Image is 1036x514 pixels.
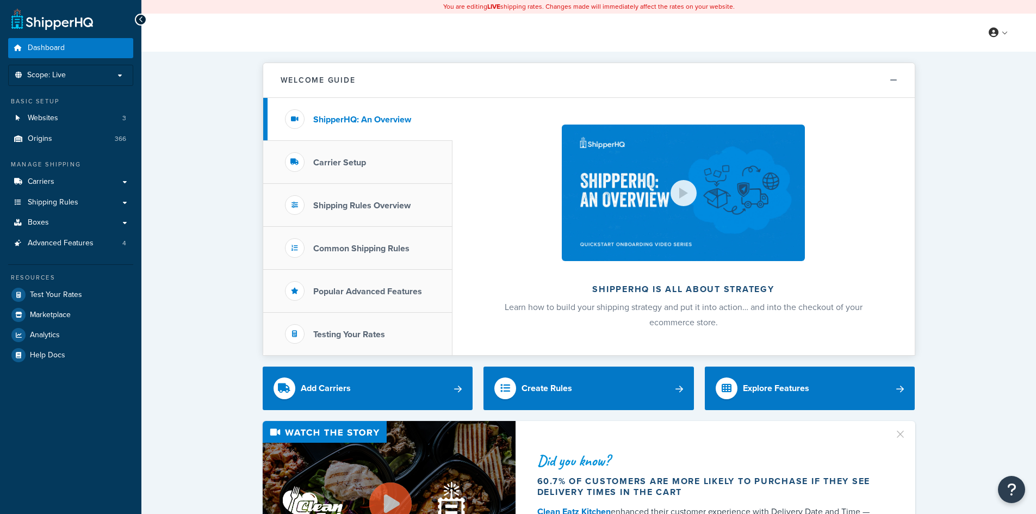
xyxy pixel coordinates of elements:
[30,311,71,320] span: Marketplace
[8,129,133,149] li: Origins
[30,331,60,340] span: Analytics
[28,134,52,144] span: Origins
[8,108,133,128] a: Websites3
[281,76,356,84] h2: Welcome Guide
[122,239,126,248] span: 4
[8,325,133,345] a: Analytics
[522,381,572,396] div: Create Rules
[481,284,886,294] h2: ShipperHQ is all about strategy
[8,193,133,213] a: Shipping Rules
[30,290,82,300] span: Test Your Rates
[263,63,915,98] button: Welcome Guide
[8,345,133,365] a: Help Docs
[743,381,809,396] div: Explore Features
[301,381,351,396] div: Add Carriers
[313,158,366,168] h3: Carrier Setup
[705,367,915,410] a: Explore Features
[8,213,133,233] a: Boxes
[263,367,473,410] a: Add Carriers
[28,239,94,248] span: Advanced Features
[30,351,65,360] span: Help Docs
[8,285,133,305] a: Test Your Rates
[8,38,133,58] a: Dashboard
[8,160,133,169] div: Manage Shipping
[313,287,422,296] h3: Popular Advanced Features
[122,114,126,123] span: 3
[537,453,881,468] div: Did you know?
[313,244,410,253] h3: Common Shipping Rules
[8,108,133,128] li: Websites
[313,330,385,339] h3: Testing Your Rates
[8,233,133,253] li: Advanced Features
[28,177,54,187] span: Carriers
[313,115,411,125] h3: ShipperHQ: An Overview
[8,97,133,106] div: Basic Setup
[8,305,133,325] a: Marketplace
[8,233,133,253] a: Advanced Features4
[483,367,694,410] a: Create Rules
[8,273,133,282] div: Resources
[505,301,863,329] span: Learn how to build your shipping strategy and put it into action… and into the checkout of your e...
[998,476,1025,503] button: Open Resource Center
[28,198,78,207] span: Shipping Rules
[487,2,500,11] b: LIVE
[28,114,58,123] span: Websites
[313,201,411,210] h3: Shipping Rules Overview
[562,125,804,261] img: ShipperHQ is all about strategy
[537,476,881,498] div: 60.7% of customers are more likely to purchase if they see delivery times in the cart
[115,134,126,144] span: 366
[8,172,133,192] a: Carriers
[8,129,133,149] a: Origins366
[28,218,49,227] span: Boxes
[27,71,66,80] span: Scope: Live
[28,44,65,53] span: Dashboard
